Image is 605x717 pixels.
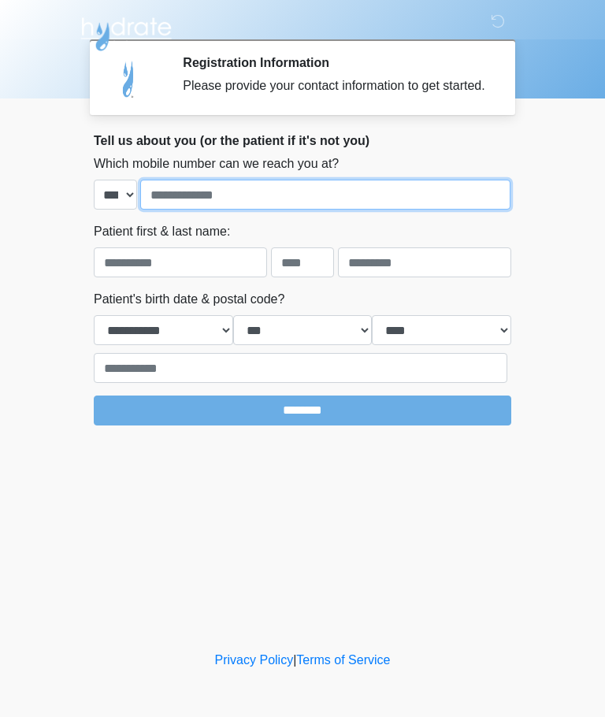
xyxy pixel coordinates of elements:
[293,653,296,667] a: |
[106,55,153,102] img: Agent Avatar
[94,133,511,148] h2: Tell us about you (or the patient if it's not you)
[183,76,488,95] div: Please provide your contact information to get started.
[296,653,390,667] a: Terms of Service
[94,154,339,173] label: Which mobile number can we reach you at?
[94,290,284,309] label: Patient's birth date & postal code?
[94,222,230,241] label: Patient first & last name:
[78,12,174,52] img: Hydrate IV Bar - Arcadia Logo
[215,653,294,667] a: Privacy Policy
